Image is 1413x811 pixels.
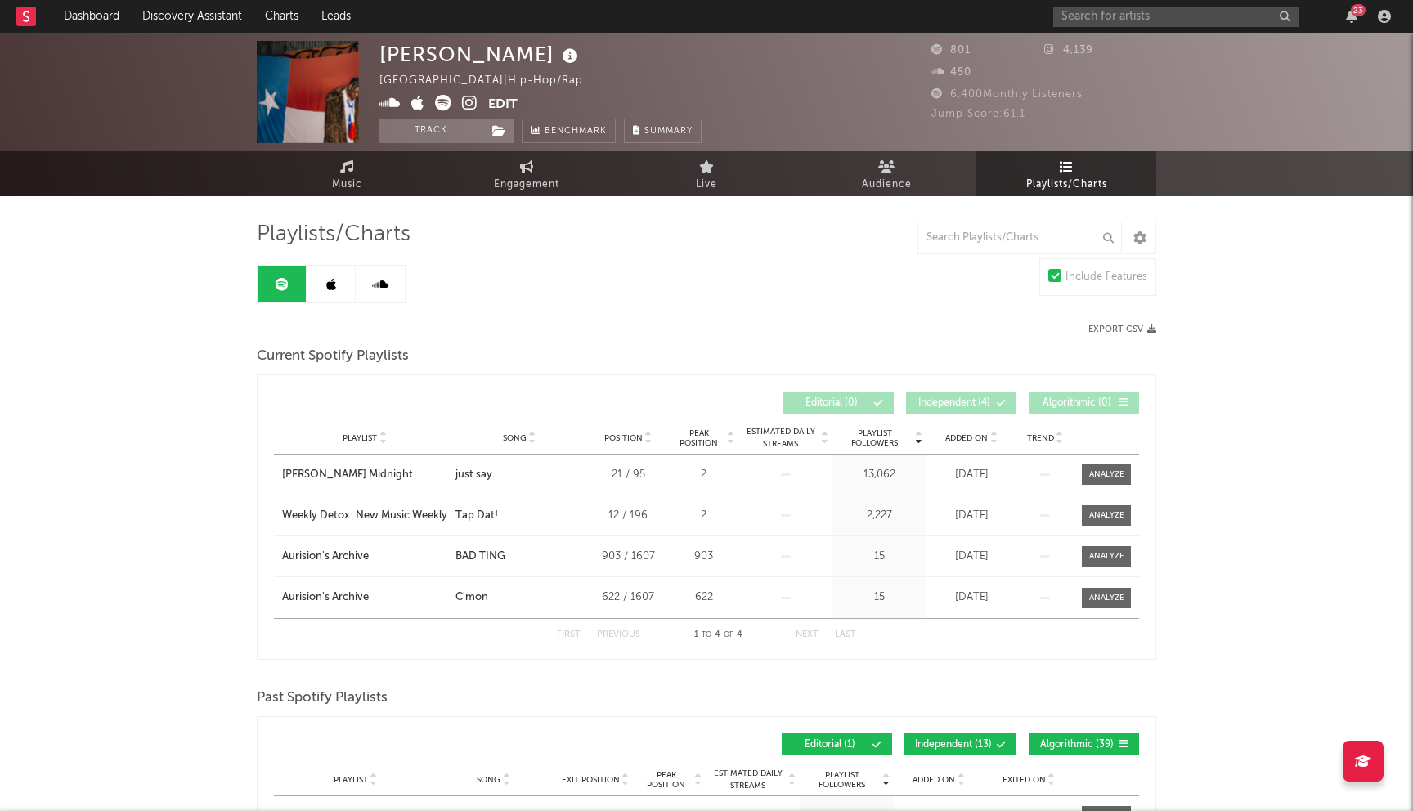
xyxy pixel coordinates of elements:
[455,508,498,524] div: Tap Dat!
[562,775,620,785] span: Exit Position
[792,740,868,750] span: Editorial ( 1 )
[837,428,913,448] span: Playlist Followers
[477,775,500,785] span: Song
[1029,733,1139,755] button: Algorithmic(39)
[931,589,1012,606] div: [DATE]
[437,151,617,196] a: Engagement
[282,508,447,524] a: Weekly Detox: New Music Weekly
[837,467,922,483] div: 13,062
[673,467,734,483] div: 2
[617,151,796,196] a: Live
[702,631,711,638] span: to
[1029,392,1139,414] button: Algorithmic(0)
[794,398,869,408] span: Editorial ( 0 )
[696,175,717,195] span: Live
[931,45,971,56] span: 801
[931,467,1012,483] div: [DATE]
[624,119,702,143] button: Summary
[257,225,410,244] span: Playlists/Charts
[282,467,447,483] a: [PERSON_NAME] Midnight
[931,549,1012,565] div: [DATE]
[710,768,786,792] span: Estimated Daily Streams
[1053,7,1299,27] input: Search for artists
[379,71,602,91] div: [GEOGRAPHIC_DATA] | Hip-Hop/Rap
[1351,4,1366,16] div: 23
[282,467,413,483] div: [PERSON_NAME] Midnight
[913,775,955,785] span: Added On
[257,151,437,196] a: Music
[931,508,1012,524] div: [DATE]
[1039,398,1115,408] span: Algorithmic ( 0 )
[1003,775,1046,785] span: Exited On
[604,433,643,443] span: Position
[488,95,518,115] button: Edit
[945,433,988,443] span: Added On
[673,428,724,448] span: Peak Position
[862,175,912,195] span: Audience
[644,127,693,136] span: Summary
[782,733,892,755] button: Editorial(1)
[257,347,409,366] span: Current Spotify Playlists
[1039,740,1115,750] span: Algorithmic ( 39 )
[673,625,763,645] div: 1 4 4
[1065,267,1147,287] div: Include Features
[804,770,880,790] span: Playlist Followers
[282,589,369,606] div: Aurision's Archive
[796,151,976,196] a: Audience
[673,589,734,606] div: 622
[673,508,734,524] div: 2
[837,589,922,606] div: 15
[379,41,582,68] div: [PERSON_NAME]
[455,467,495,483] div: just say.
[931,109,1025,119] span: Jump Score: 61.1
[904,733,1016,755] button: Independent(13)
[503,433,527,443] span: Song
[591,549,665,565] div: 903 / 1607
[557,630,581,639] button: First
[976,151,1156,196] a: Playlists/Charts
[783,392,894,414] button: Editorial(0)
[545,122,607,141] span: Benchmark
[591,589,665,606] div: 622 / 1607
[1346,10,1357,23] button: 23
[282,589,447,606] a: Aurision's Archive
[591,508,665,524] div: 12 / 196
[906,392,1016,414] button: Independent(4)
[837,549,922,565] div: 15
[1088,325,1156,334] button: Export CSV
[796,630,819,639] button: Next
[343,433,377,443] span: Playlist
[494,175,559,195] span: Engagement
[835,630,856,639] button: Last
[332,175,362,195] span: Music
[724,631,733,638] span: of
[742,426,819,450] span: Estimated Daily Streams
[915,740,992,750] span: Independent ( 13 )
[282,549,447,565] a: Aurision's Archive
[455,589,488,606] div: C'mon
[917,222,1122,254] input: Search Playlists/Charts
[917,398,992,408] span: Independent ( 4 )
[1027,433,1054,443] span: Trend
[379,119,482,143] button: Track
[1026,175,1107,195] span: Playlists/Charts
[282,549,369,565] div: Aurision's Archive
[673,549,734,565] div: 903
[334,775,368,785] span: Playlist
[522,119,616,143] a: Benchmark
[837,508,922,524] div: 2,227
[597,630,640,639] button: Previous
[931,67,971,78] span: 450
[591,467,665,483] div: 21 / 95
[640,770,692,790] span: Peak Position
[257,688,388,708] span: Past Spotify Playlists
[455,549,505,565] div: BAD TING
[931,89,1083,100] span: 6,400 Monthly Listeners
[1044,45,1093,56] span: 4,139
